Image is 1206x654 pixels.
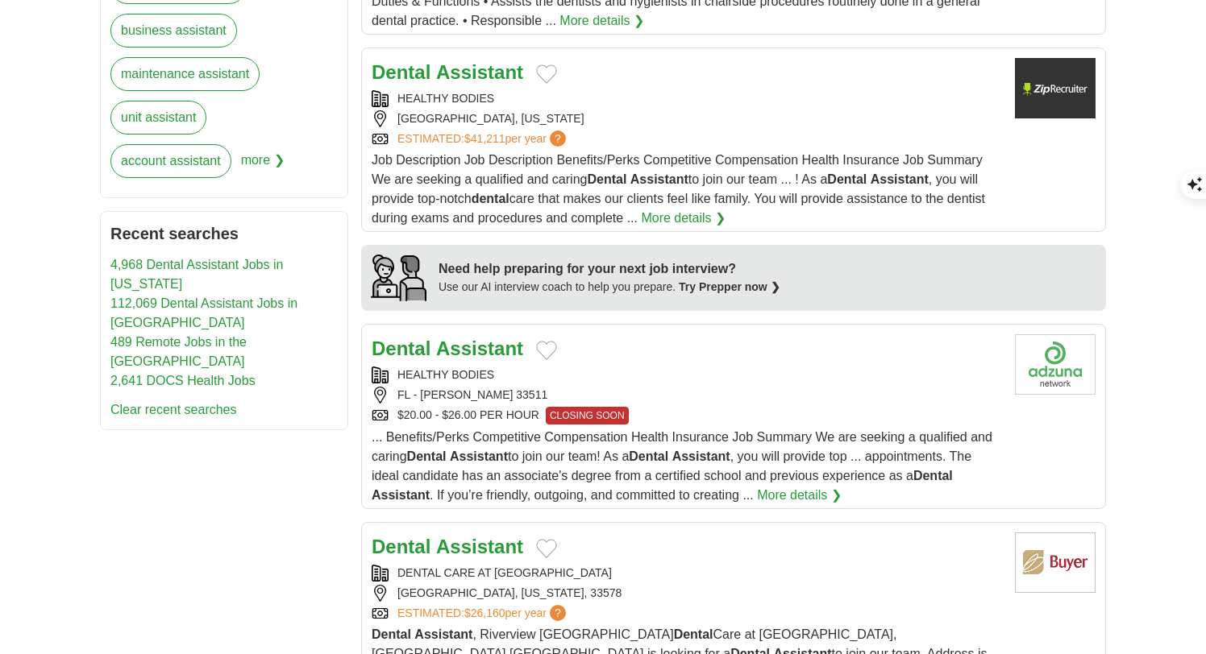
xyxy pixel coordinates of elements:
span: ? [550,130,566,147]
a: Dental Assistant [372,337,523,359]
span: ... Benefits/Perks Competitive Compensation Health Insurance Job Summary We are seeking a qualifi... [372,430,992,502]
strong: Dental [587,172,626,186]
img: Company logo [1015,532,1096,593]
span: $26,160 [464,606,505,619]
button: Add to favorite jobs [536,341,557,360]
button: Add to favorite jobs [536,64,557,84]
strong: Assistant [436,536,523,557]
strong: Dental [629,449,668,463]
strong: Assistant [450,449,508,463]
div: FL - [PERSON_NAME] 33511 [372,387,1002,404]
h2: Recent searches [110,221,338,246]
div: Use our AI interview coach to help you prepare. [439,279,780,296]
strong: Assistant [436,61,523,83]
a: More details ❯ [559,11,644,31]
a: Clear recent searches [110,403,237,416]
a: More details ❯ [641,209,726,228]
span: ? [550,605,566,621]
a: business assistant [110,14,237,48]
a: Dental Assistant [372,536,523,557]
strong: Dental [674,627,713,641]
div: DENTAL CARE AT [GEOGRAPHIC_DATA] [372,565,1002,582]
strong: Dental [827,172,867,186]
a: account assistant [110,144,231,178]
a: maintenance assistant [110,57,260,91]
strong: Assistant [672,449,730,463]
a: 2,641 DOCS Health Jobs [110,374,256,387]
div: [GEOGRAPHIC_DATA], [US_STATE], 33578 [372,585,1002,602]
strong: Assistant [630,172,688,186]
strong: Dental [407,449,447,463]
a: 112,069 Dental Assistant Jobs in [GEOGRAPHIC_DATA] [110,296,297,329]
strong: Assistant [372,488,430,502]
strong: Assistant [414,627,472,641]
div: HEALTHY BODIES [372,366,1002,383]
strong: Dental [372,627,411,641]
a: 489 Remote Jobs in the [GEOGRAPHIC_DATA] [110,335,247,368]
strong: Dental [372,536,430,557]
span: $41,211 [464,132,505,145]
img: Company logo [1015,334,1096,395]
strong: dental [472,192,509,205]
button: Add to favorite jobs [536,539,557,558]
div: HEALTHY BODIES [372,90,1002,107]
strong: Dental [372,337,430,359]
a: Try Prepper now ❯ [679,280,780,293]
span: Job Description Job Description Benefits/Perks Competitive Compensation Health Insurance Job Summ... [372,153,985,225]
span: more ❯ [241,144,285,188]
strong: Assistant [871,172,929,186]
strong: Dental [913,469,953,482]
a: ESTIMATED:$41,211per year? [397,130,569,147]
img: Company logo [1015,58,1096,118]
div: Need help preparing for your next job interview? [439,259,780,279]
strong: Dental [372,61,430,83]
span: CLOSING SOON [546,407,629,424]
a: More details ❯ [757,486,842,505]
a: ESTIMATED:$26,160per year? [397,605,569,622]
a: 4,968 Dental Assistant Jobs in [US_STATE] [110,258,283,291]
a: Dental Assistant [372,61,523,83]
div: [GEOGRAPHIC_DATA], [US_STATE] [372,110,1002,127]
strong: Assistant [436,337,523,359]
div: $20.00 - $26.00 PER HOUR [372,407,1002,424]
a: unit assistant [110,101,206,135]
